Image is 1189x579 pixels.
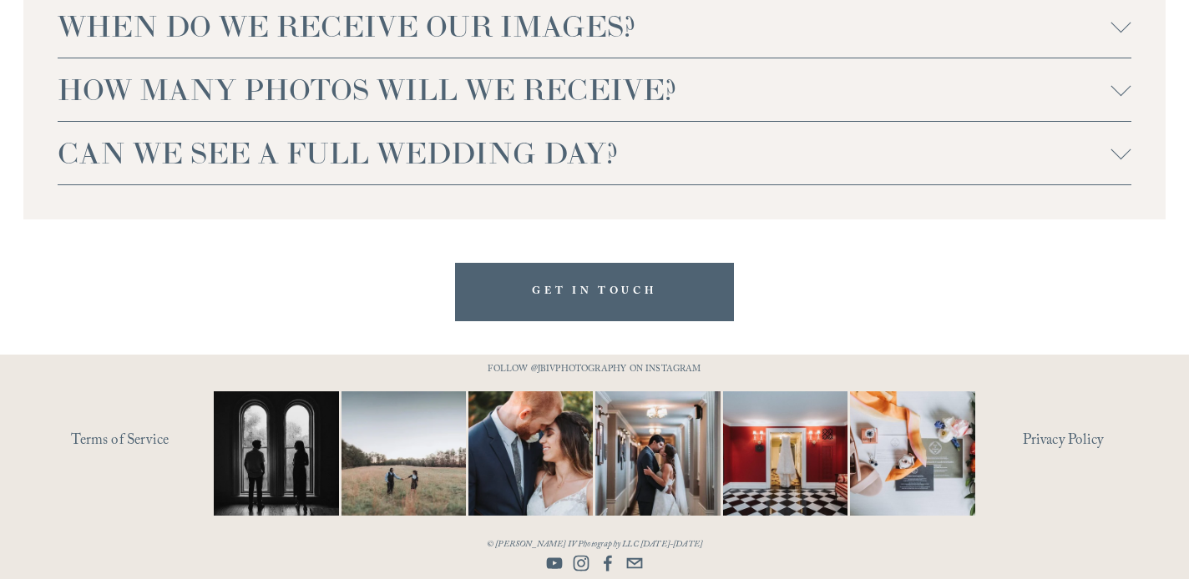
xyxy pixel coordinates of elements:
a: Privacy Policy [1023,428,1166,456]
button: CAN WE SEE A FULL WEDDING DAY? [58,122,1131,184]
a: Terms of Service [71,428,261,456]
span: WHEN DO WE RECEIVE OUR IMAGES? [58,8,1111,45]
a: Instagram [573,555,589,571]
img: Two #WideShotWednesdays Two totally different vibes. Which side are you&mdash;are you into that b... [310,391,497,516]
img: Black &amp; White appreciation post. 😍😍 ⠀⠀⠀⠀⠀⠀⠀⠀⠀ I don&rsquo;t care what anyone says black and w... [193,391,359,516]
a: Facebook [600,555,616,571]
p: FOLLOW @JBIVPHOTOGRAPHY ON INSTAGRAM [452,362,737,380]
img: Flatlay shots are definitely a must-have for every wedding day. They're an art form of their own.... [819,391,1006,516]
a: YouTube [546,555,563,571]
img: A quiet hallway. A single kiss. That&rsquo;s all it takes 📷 #RaleighWeddingPhotographer [564,391,751,516]
button: HOW MANY PHOTOS WILL WE RECEIVE? [58,58,1131,121]
a: GET IN TOUCH [455,263,734,321]
img: A lot of couples get nervous in front of the camera and that&rsquo;s completely normal. You&rsquo... [438,391,625,516]
span: CAN WE SEE A FULL WEDDING DAY? [58,134,1111,172]
em: © [PERSON_NAME] IV Photography LLC [DATE]-[DATE] [487,538,702,552]
a: info@jbivphotography.com [626,555,643,571]
span: HOW MANY PHOTOS WILL WE RECEIVE? [58,71,1111,108]
img: Not your average dress photo. But then again, you're not here for an average wedding or looking f... [692,391,879,516]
